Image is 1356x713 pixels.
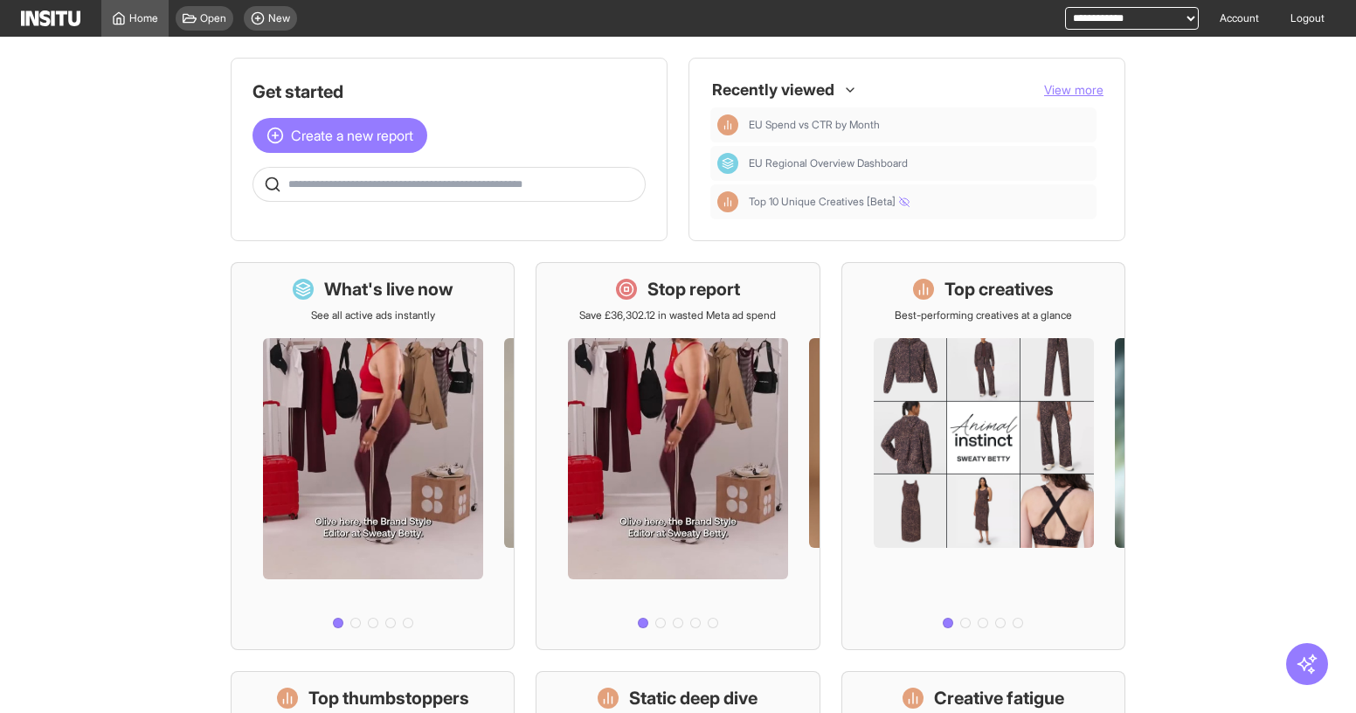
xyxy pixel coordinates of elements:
[749,195,910,209] span: Top 10 Unique Creatives [Beta]
[129,11,158,25] span: Home
[717,191,738,212] div: Insights
[268,11,290,25] span: New
[944,277,1054,301] h1: Top creatives
[253,80,646,104] h1: Get started
[536,262,820,650] a: Stop reportSave £36,302.12 in wasted Meta ad spend
[717,114,738,135] div: Insights
[291,125,413,146] span: Create a new report
[749,195,1090,209] span: Top 10 Unique Creatives [Beta]
[253,118,427,153] button: Create a new report
[749,118,1090,132] span: EU Spend vs CTR by Month
[311,308,435,322] p: See all active ads instantly
[308,686,469,710] h1: Top thumbstoppers
[200,11,226,25] span: Open
[841,262,1125,650] a: Top creativesBest-performing creatives at a glance
[21,10,80,26] img: Logo
[749,156,908,170] span: EU Regional Overview Dashboard
[629,686,758,710] h1: Static deep dive
[1044,81,1103,99] button: View more
[749,118,880,132] span: EU Spend vs CTR by Month
[324,277,453,301] h1: What's live now
[717,153,738,174] div: Dashboard
[749,156,1090,170] span: EU Regional Overview Dashboard
[231,262,515,650] a: What's live nowSee all active ads instantly
[647,277,740,301] h1: Stop report
[1044,82,1103,97] span: View more
[579,308,776,322] p: Save £36,302.12 in wasted Meta ad spend
[895,308,1072,322] p: Best-performing creatives at a glance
